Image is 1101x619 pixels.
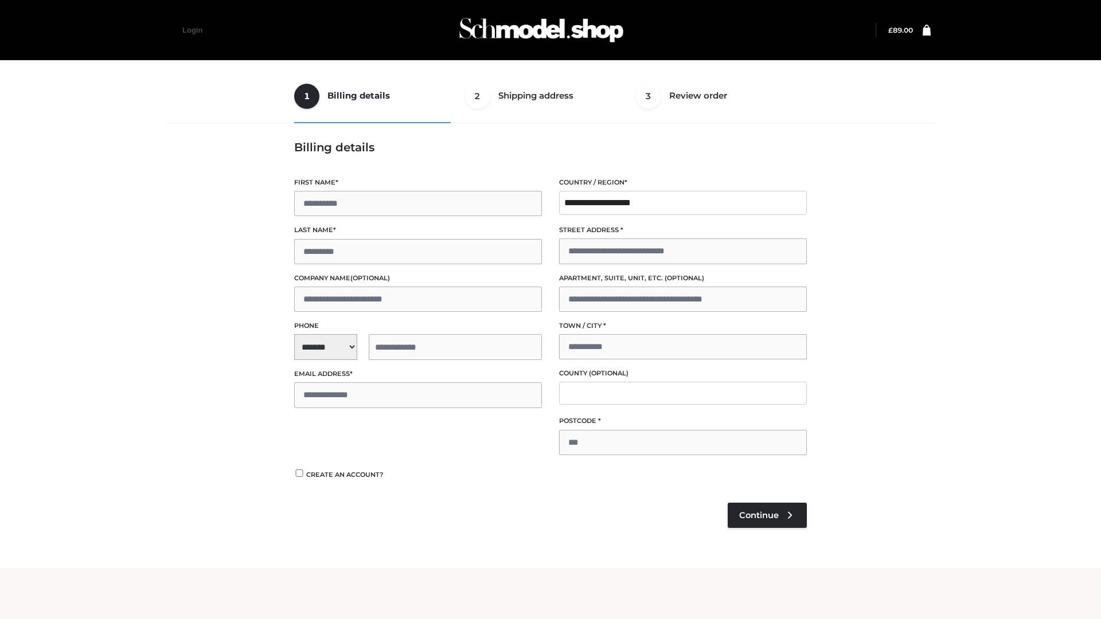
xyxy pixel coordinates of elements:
[182,26,202,34] a: Login
[350,274,390,282] span: (optional)
[294,320,542,331] label: Phone
[739,510,779,520] span: Continue
[294,140,807,154] h3: Billing details
[589,369,628,377] span: (optional)
[294,469,304,477] input: Create an account?
[559,273,807,284] label: Apartment, suite, unit, etc.
[665,274,704,282] span: (optional)
[559,225,807,236] label: Street address
[888,26,913,34] a: £89.00
[559,177,807,188] label: Country / Region
[888,26,893,34] span: £
[559,320,807,331] label: Town / City
[888,26,913,34] bdi: 89.00
[294,369,542,379] label: Email address
[559,416,807,426] label: Postcode
[559,368,807,379] label: County
[728,503,807,528] a: Continue
[455,7,627,53] img: Schmodel Admin 964
[294,177,542,188] label: First name
[294,273,542,284] label: Company name
[294,225,542,236] label: Last name
[306,471,384,479] span: Create an account?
